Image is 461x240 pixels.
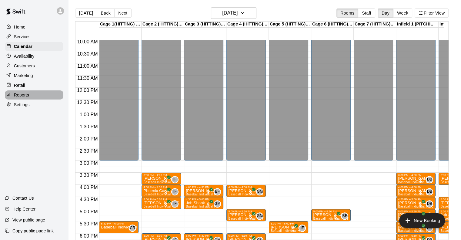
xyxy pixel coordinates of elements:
span: Baseball Individual HITTING - 30 minutes [143,181,203,184]
span: Gama Martinez [259,212,263,220]
div: Customers [5,61,63,70]
div: Cage 3 (HITTING) - TBK [184,22,226,27]
span: Gama Martinez [216,200,221,208]
button: add [399,213,445,228]
span: Gama Martinez [259,188,263,195]
a: Services [5,32,63,41]
span: 11:30 AM [76,76,99,81]
span: Baseball Individual HITTING - 30 minutes [228,193,288,196]
div: Ian Fink [171,200,179,208]
span: 3:00 PM [78,161,99,166]
button: [DATE] [75,8,97,18]
div: Bradlee Fuhrhop [341,212,348,220]
div: Ian Fink [299,225,306,232]
span: 2:30 PM [78,148,99,154]
span: All customers have paid [248,189,254,195]
div: Gama Martinez [256,212,263,220]
p: Availability [14,53,35,59]
div: Cage 6 (HITTING) - TBK [311,22,354,27]
span: CR [130,225,135,231]
div: Ian Fink [171,176,179,183]
div: 5:30 PM – 6:00 PM [101,222,137,225]
p: View public page [12,217,45,223]
a: Reports [5,90,63,100]
div: Cage 7 (HITTING) - TBK [354,22,396,27]
span: All customers have paid [163,177,169,183]
span: IF [173,201,177,207]
span: Baseball Individual HITTING - 30 minutes [186,205,246,208]
span: Ian Fink [301,225,306,232]
span: DB [427,225,432,231]
span: Ian Fink [174,188,179,195]
a: Calendar [5,42,63,51]
button: Filter View [415,8,449,18]
a: Availability [5,52,63,61]
div: 4:00 PM – 4:30 PM [398,186,434,189]
div: Gama Martinez [214,200,221,208]
div: 3:30 PM – 4:00 PM: Baseball Individual HITTING - 30 minutes [142,173,181,185]
div: 6:00 PM – 6:30 PM [398,234,434,237]
button: Staff [358,8,375,18]
span: BF [215,189,220,195]
div: Dakota Bacus [426,212,433,220]
div: 5:00 PM – 5:30 PM: Baseball Individual HITTING - 30 minutes [311,209,351,221]
div: Dakota Bacus [426,176,433,183]
span: 12:30 PM [75,100,99,105]
span: Dakota Bacus [428,212,433,220]
span: Bradlee Fuhrhop [343,212,348,220]
div: Cage 4 (HITTING) - TBK [226,22,269,27]
span: GM [257,213,263,219]
span: All customers have paid [163,201,169,208]
div: Cage 2 (HITTING)- Hit Trax - TBK [142,22,184,27]
span: BF [342,213,347,219]
div: 3:30 PM – 4:00 PM [143,174,179,177]
span: Dakota Bacus [428,225,433,232]
div: 4:30 PM – 5:00 PM: Baseball Individual HITTING - 30 minutes [142,197,181,209]
span: Softball Individual HITTING - 30 minutes [271,229,329,232]
div: 5:30 PM – 6:00 PM: Baseball Individual HITTING - 30 minutes [99,221,139,233]
span: 5:30 PM [78,221,99,226]
div: 6:00 PM – 6:30 PM [186,234,222,237]
span: All customers have paid [417,201,423,208]
span: Baseball Individual PITCHING - 30 minutes [398,205,460,208]
div: 4:30 PM – 5:00 PM [398,198,434,201]
div: Dakota Bacus [426,200,433,208]
div: 4:00 PM – 4:30 PM: Baseball Individual PITCHING - 30 minutes [396,185,436,197]
span: Dakota Bacus [428,176,433,183]
div: Cage 1(HITTING) - Hit Trax - TBK [99,22,142,27]
p: Help Center [12,206,35,212]
span: Baseball Individual HITTING - 30 minutes [186,193,246,196]
span: 1:30 PM [78,124,99,129]
div: 6:00 PM – 6:30 PM [143,234,179,237]
span: 2:00 PM [78,136,99,141]
button: [DATE] [211,7,256,19]
span: All customers have paid [248,214,254,220]
div: 5:00 PM – 5:30 PM [313,210,349,213]
div: Infield 1 (PITCHING) - TBK [396,22,439,27]
span: Ian Fink [174,200,179,208]
div: 5:30 PM – 6:00 PM: Baseball Individual PITCHING - 30 minutes [396,221,436,233]
div: Dakota Bacus [426,225,433,232]
span: Dakota Bacus [428,200,433,208]
span: All customers have paid [417,214,423,220]
p: Copy public page link [12,228,54,234]
div: 4:00 PM – 4:30 PM: Baseball Individual HITTING - 30 minutes [226,185,266,197]
span: 6:00 PM [78,233,99,238]
div: 4:00 PM – 4:30 PM [143,186,179,189]
span: All customers have paid [290,226,296,232]
div: 4:30 PM – 5:00 PM: Baseball Individual PITCHING - 30 minutes [396,197,436,209]
span: 5:00 PM [78,209,99,214]
span: Connor Riley [131,225,136,232]
span: Baseball Individual HITTING - 30 minutes [143,205,203,208]
div: 5:00 PM – 5:30 PM [398,210,434,213]
div: Gama Martinez [256,188,263,195]
span: Baseball Individual PITCHING - 30 minutes [398,193,460,196]
div: 4:30 PM – 5:00 PM [143,198,179,201]
span: All customers have paid [417,226,423,232]
span: Baseball Individual HITTING - 30 minutes [143,193,203,196]
a: Marketing [5,71,63,80]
